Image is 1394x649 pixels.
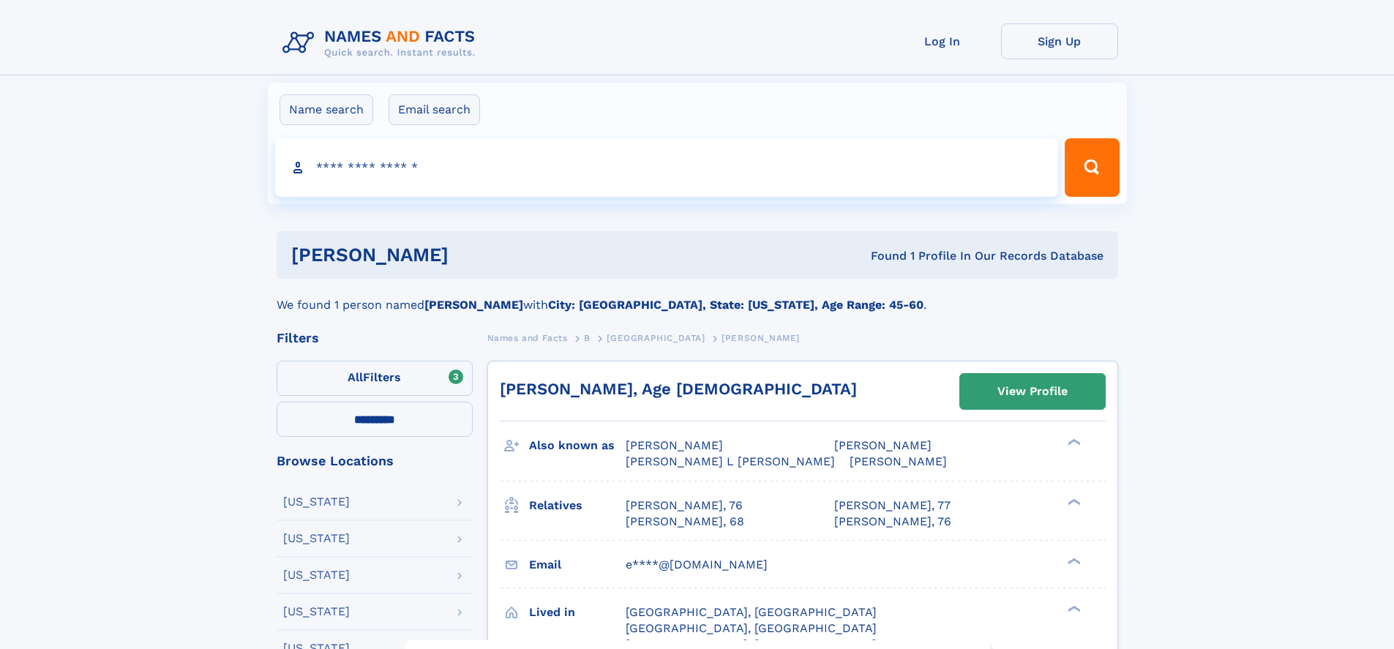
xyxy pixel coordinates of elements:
[548,298,923,312] b: City: [GEOGRAPHIC_DATA], State: [US_STATE], Age Range: 45-60
[626,605,877,619] span: [GEOGRAPHIC_DATA], [GEOGRAPHIC_DATA]
[626,514,744,530] a: [PERSON_NAME], 68
[834,438,932,452] span: [PERSON_NAME]
[997,375,1068,408] div: View Profile
[529,600,626,625] h3: Lived in
[277,279,1118,314] div: We found 1 person named with .
[1064,438,1082,447] div: ❯
[348,370,363,384] span: All
[529,433,626,458] h3: Also known as
[584,333,591,343] span: B
[277,331,473,345] div: Filters
[884,23,1001,59] a: Log In
[626,438,723,452] span: [PERSON_NAME]
[280,94,373,125] label: Name search
[529,552,626,577] h3: Email
[1001,23,1118,59] a: Sign Up
[626,454,835,468] span: [PERSON_NAME] L [PERSON_NAME]
[626,621,877,635] span: [GEOGRAPHIC_DATA], [GEOGRAPHIC_DATA]
[834,514,951,530] a: [PERSON_NAME], 76
[1064,604,1082,613] div: ❯
[584,329,591,347] a: B
[1065,138,1119,197] button: Search Button
[291,246,660,264] h1: [PERSON_NAME]
[850,454,947,468] span: [PERSON_NAME]
[1064,497,1082,506] div: ❯
[277,23,487,63] img: Logo Names and Facts
[607,333,705,343] span: [GEOGRAPHIC_DATA]
[283,533,350,544] div: [US_STATE]
[389,94,480,125] label: Email search
[283,606,350,618] div: [US_STATE]
[659,248,1103,264] div: Found 1 Profile In Our Records Database
[424,298,523,312] b: [PERSON_NAME]
[283,496,350,508] div: [US_STATE]
[283,569,350,581] div: [US_STATE]
[529,493,626,518] h3: Relatives
[607,329,705,347] a: [GEOGRAPHIC_DATA]
[1064,556,1082,566] div: ❯
[834,498,951,514] a: [PERSON_NAME], 77
[275,138,1059,197] input: search input
[487,329,568,347] a: Names and Facts
[960,374,1105,409] a: View Profile
[277,361,473,396] label: Filters
[277,454,473,468] div: Browse Locations
[722,333,800,343] span: [PERSON_NAME]
[500,380,857,398] a: [PERSON_NAME], Age [DEMOGRAPHIC_DATA]
[626,498,743,514] a: [PERSON_NAME], 76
